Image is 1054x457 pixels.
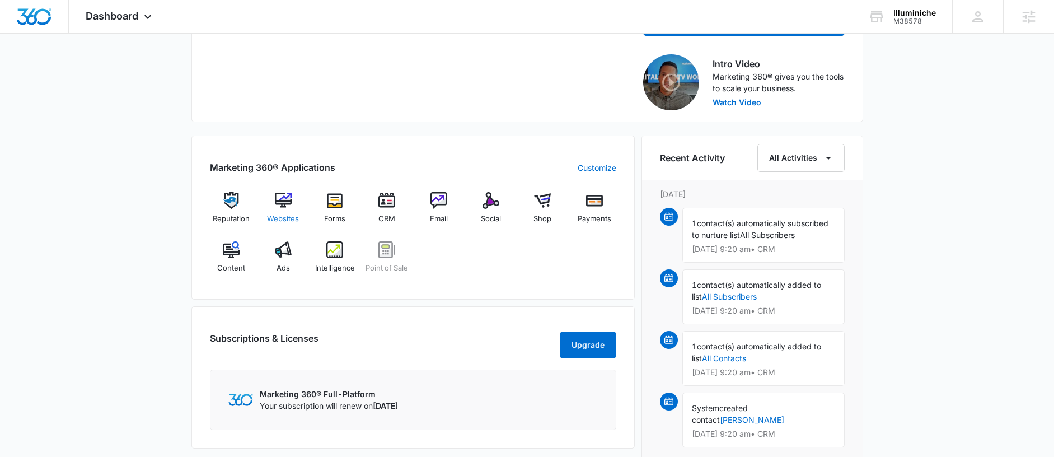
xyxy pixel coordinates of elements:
span: created contact [692,403,748,425]
span: 1 [692,342,697,351]
span: 1 [692,218,697,228]
span: All Subscribers [740,230,795,240]
span: Forms [324,213,345,225]
h3: Intro Video [713,57,845,71]
a: Ads [261,241,305,282]
a: Email [418,192,461,232]
a: All Contacts [702,353,746,363]
a: Forms [313,192,357,232]
span: 1 [692,280,697,290]
span: Ads [277,263,290,274]
p: Marketing 360® Full-Platform [260,388,398,400]
span: contact(s) automatically added to list [692,342,821,363]
a: All Subscribers [702,292,757,301]
p: Marketing 360® gives you the tools to scale your business. [713,71,845,94]
span: contact(s) automatically added to list [692,280,821,301]
a: Customize [578,162,616,174]
span: CRM [378,213,395,225]
span: Shop [533,213,551,225]
button: Upgrade [560,332,616,358]
p: [DATE] 9:20 am • CRM [692,369,835,376]
a: [PERSON_NAME] [720,415,784,425]
p: Your subscription will renew on [260,400,398,412]
h2: Marketing 360® Applications [210,161,335,174]
span: Websites [267,213,299,225]
span: Dashboard [86,10,138,22]
a: Shop [521,192,564,232]
a: CRM [366,192,409,232]
span: Reputation [213,213,250,225]
span: Content [217,263,245,274]
p: [DATE] 9:20 am • CRM [692,307,835,315]
span: contact(s) automatically subscribed to nurture list [692,218,828,240]
span: [DATE] [373,401,398,411]
p: [DATE] [660,188,845,200]
span: Social [481,213,501,225]
button: All Activities [757,144,845,172]
div: account id [893,17,936,25]
a: Content [210,241,253,282]
span: Point of Sale [366,263,408,274]
span: Intelligence [315,263,355,274]
a: Reputation [210,192,253,232]
img: Marketing 360 Logo [228,394,253,405]
a: Point of Sale [366,241,409,282]
span: Payments [578,213,611,225]
p: [DATE] 9:20 am • CRM [692,245,835,253]
a: Social [469,192,512,232]
a: Websites [261,192,305,232]
span: System [692,403,719,413]
div: account name [893,8,936,17]
button: Watch Video [713,99,761,106]
h6: Recent Activity [660,151,725,165]
img: Intro Video [643,54,699,110]
a: Payments [573,192,616,232]
span: Email [430,213,448,225]
p: [DATE] 9:20 am • CRM [692,430,835,438]
h2: Subscriptions & Licenses [210,332,318,354]
a: Intelligence [313,241,357,282]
